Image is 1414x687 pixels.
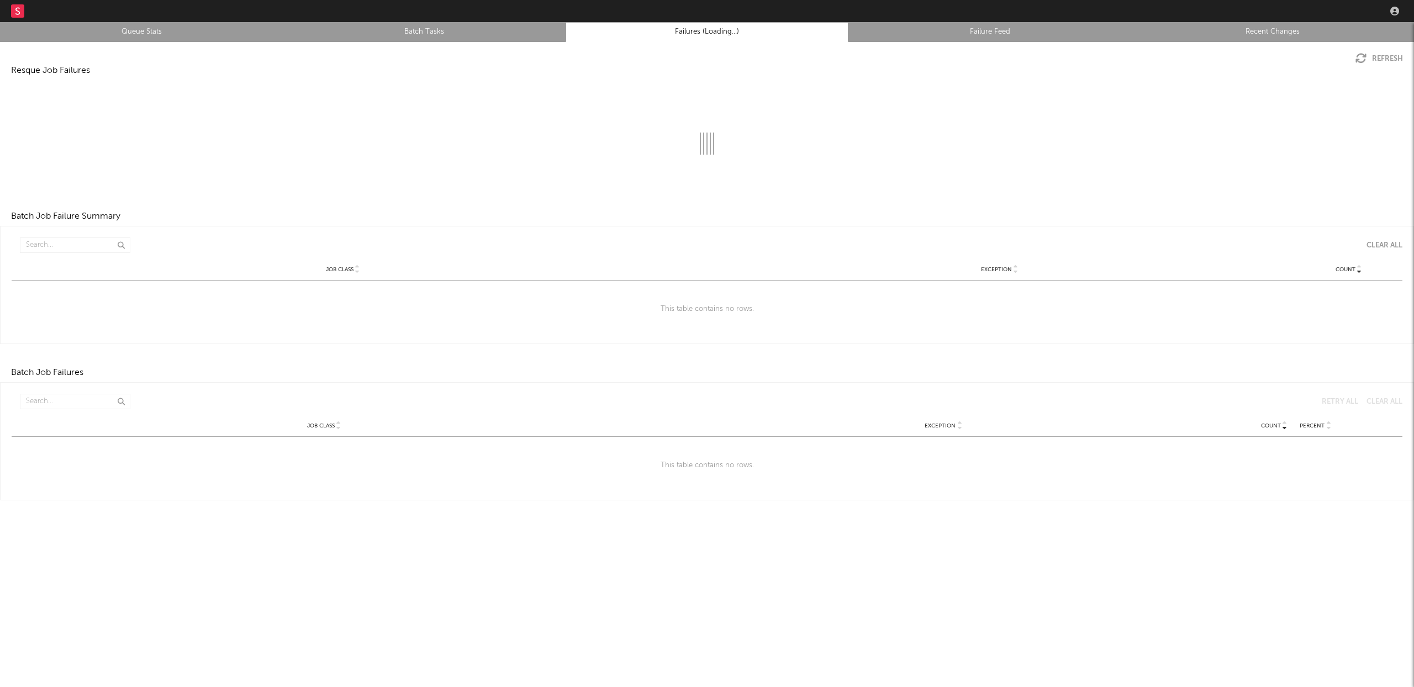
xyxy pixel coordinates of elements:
div: This table contains no rows. [12,437,1402,494]
span: Job Class [307,422,335,429]
a: Failure Feed [854,25,1125,39]
a: Failures (Loading...) [572,25,842,39]
input: Search... [20,394,130,409]
div: Batch Job Failures [11,366,83,379]
button: Clear All [1358,398,1402,405]
a: Batch Tasks [289,25,560,39]
button: Retry All [1313,398,1358,405]
span: Exception [925,422,956,429]
a: Recent Changes [1137,25,1408,39]
input: Search... [20,237,130,253]
a: Queue Stats [6,25,277,39]
span: Percent [1300,422,1325,429]
div: Clear All [1366,242,1402,249]
span: Count [1336,266,1355,273]
button: Clear All [1358,242,1402,249]
div: Resque Job Failures [11,64,90,77]
div: Clear All [1366,398,1402,405]
span: Exception [981,266,1012,273]
div: Retry All [1322,398,1358,405]
button: Refresh [1355,53,1403,64]
span: Job Class [326,266,353,273]
div: This table contains no rows. [12,281,1402,338]
span: Count [1261,422,1281,429]
div: Batch Job Failure Summary [11,210,120,223]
